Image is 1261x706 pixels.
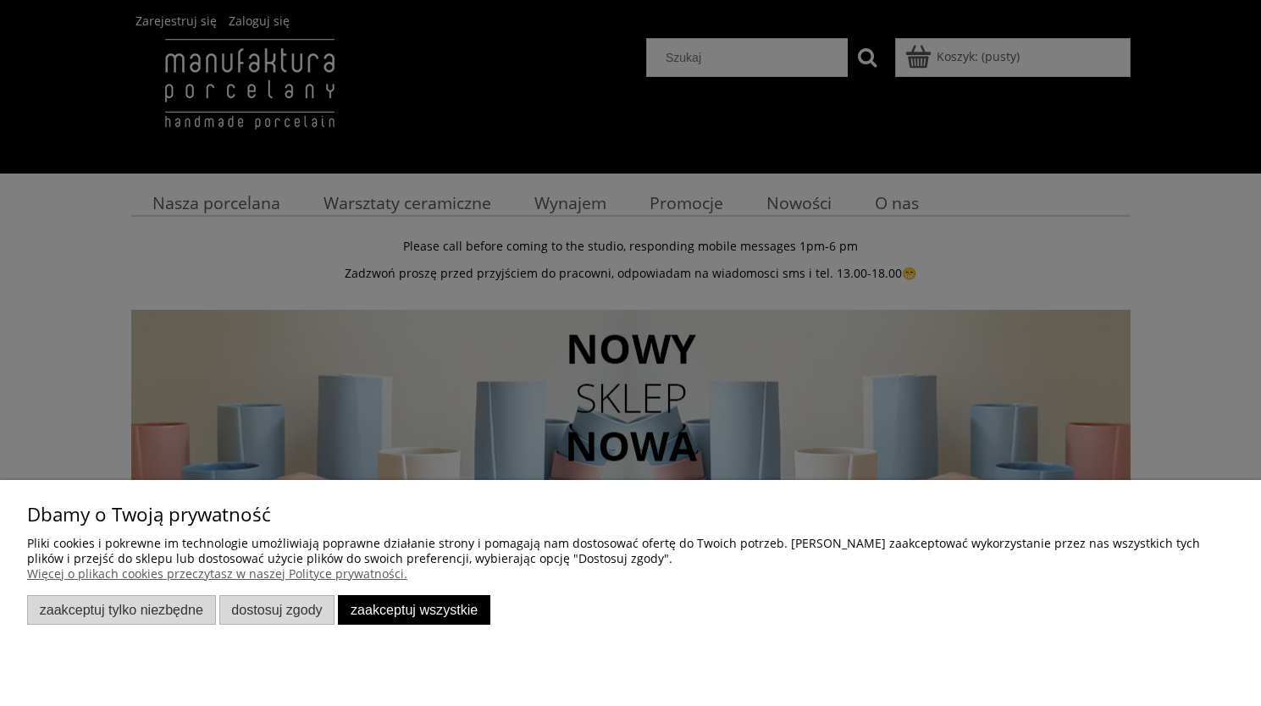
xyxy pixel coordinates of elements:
button: Dostosuj zgody [219,595,335,625]
button: Zaakceptuj wszystkie [338,595,490,625]
p: Pliki cookies i pokrewne im technologie umożliwiają poprawne działanie strony i pomagają nam dost... [27,536,1234,566]
a: Więcej o plikach cookies przeczytasz w naszej Polityce prywatności. [27,565,407,582]
p: Dbamy o Twoją prywatność [27,507,1234,522]
button: Zaakceptuj tylko niezbędne [27,595,216,625]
